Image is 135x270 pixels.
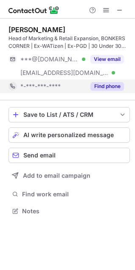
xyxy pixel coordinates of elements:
[22,190,127,198] span: Find work email
[8,205,130,217] button: Notes
[8,168,130,183] button: Add to email campaign
[8,35,130,50] div: Head of Marketing & Retail Expansion, BONKERS CORNER | Ex-WATizen | Ex-PGD | 30 Under 30 Nominee’...
[23,172,90,179] span: Add to email campaign
[90,82,124,91] button: Reveal Button
[8,25,65,34] div: [PERSON_NAME]
[8,148,130,163] button: Send email
[22,207,127,215] span: Notes
[23,132,114,138] span: AI write personalized message
[23,111,115,118] div: Save to List / ATS / CRM
[20,55,79,63] span: ***@[DOMAIN_NAME]
[23,152,56,159] span: Send email
[8,188,130,200] button: Find work email
[90,55,124,63] button: Reveal Button
[8,107,130,122] button: save-profile-one-click
[8,127,130,143] button: AI write personalized message
[20,69,109,77] span: [EMAIL_ADDRESS][DOMAIN_NAME]
[8,5,59,15] img: ContactOut v5.3.10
